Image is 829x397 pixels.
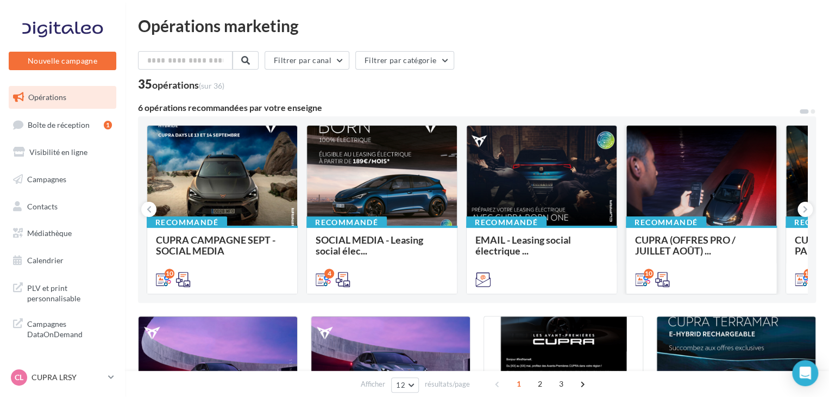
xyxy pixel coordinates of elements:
[425,379,470,389] span: résultats/page
[7,222,118,245] a: Médiathèque
[803,269,813,278] div: 11
[475,234,571,257] span: EMAIL - Leasing social électrique ...
[27,256,64,265] span: Calendrier
[29,147,87,157] span: Visibilité en ligne
[635,234,736,257] span: CUPRA (OFFRES PRO / JUILLET AOÛT) ...
[138,78,224,90] div: 35
[138,17,816,34] div: Opérations marketing
[28,92,66,102] span: Opérations
[27,175,66,184] span: Campagnes
[355,51,454,70] button: Filtrer par catégorie
[147,216,227,228] div: Recommandé
[138,103,799,112] div: 6 opérations recommandées par votre enseigne
[324,269,334,278] div: 4
[7,141,118,164] a: Visibilité en ligne
[9,367,116,388] a: CL CUPRA LRSY
[644,269,654,278] div: 10
[7,276,118,308] a: PLV et print personnalisable
[792,360,818,386] div: Open Intercom Messenger
[7,195,118,218] a: Contacts
[361,379,385,389] span: Afficher
[7,249,118,272] a: Calendrier
[466,216,547,228] div: Recommandé
[396,381,405,389] span: 12
[7,86,118,109] a: Opérations
[27,228,72,238] span: Médiathèque
[7,312,118,344] a: Campagnes DataOnDemand
[626,216,706,228] div: Recommandé
[27,281,112,304] span: PLV et print personnalisable
[28,120,90,129] span: Boîte de réception
[552,375,570,393] span: 3
[7,113,118,137] a: Boîte de réception1
[265,51,349,70] button: Filtrer par canal
[510,375,527,393] span: 1
[27,201,58,210] span: Contacts
[306,216,387,228] div: Recommandé
[7,168,118,191] a: Campagnes
[104,121,112,129] div: 1
[199,81,224,90] span: (sur 36)
[9,52,116,70] button: Nouvelle campagne
[27,317,112,340] span: Campagnes DataOnDemand
[391,377,419,393] button: 12
[316,234,423,257] span: SOCIAL MEDIA - Leasing social élec...
[156,234,275,257] span: CUPRA CAMPAGNE SEPT - SOCIAL MEDIA
[531,375,549,393] span: 2
[165,269,174,278] div: 10
[32,372,104,383] p: CUPRA LRSY
[152,80,224,90] div: opérations
[15,372,23,383] span: CL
